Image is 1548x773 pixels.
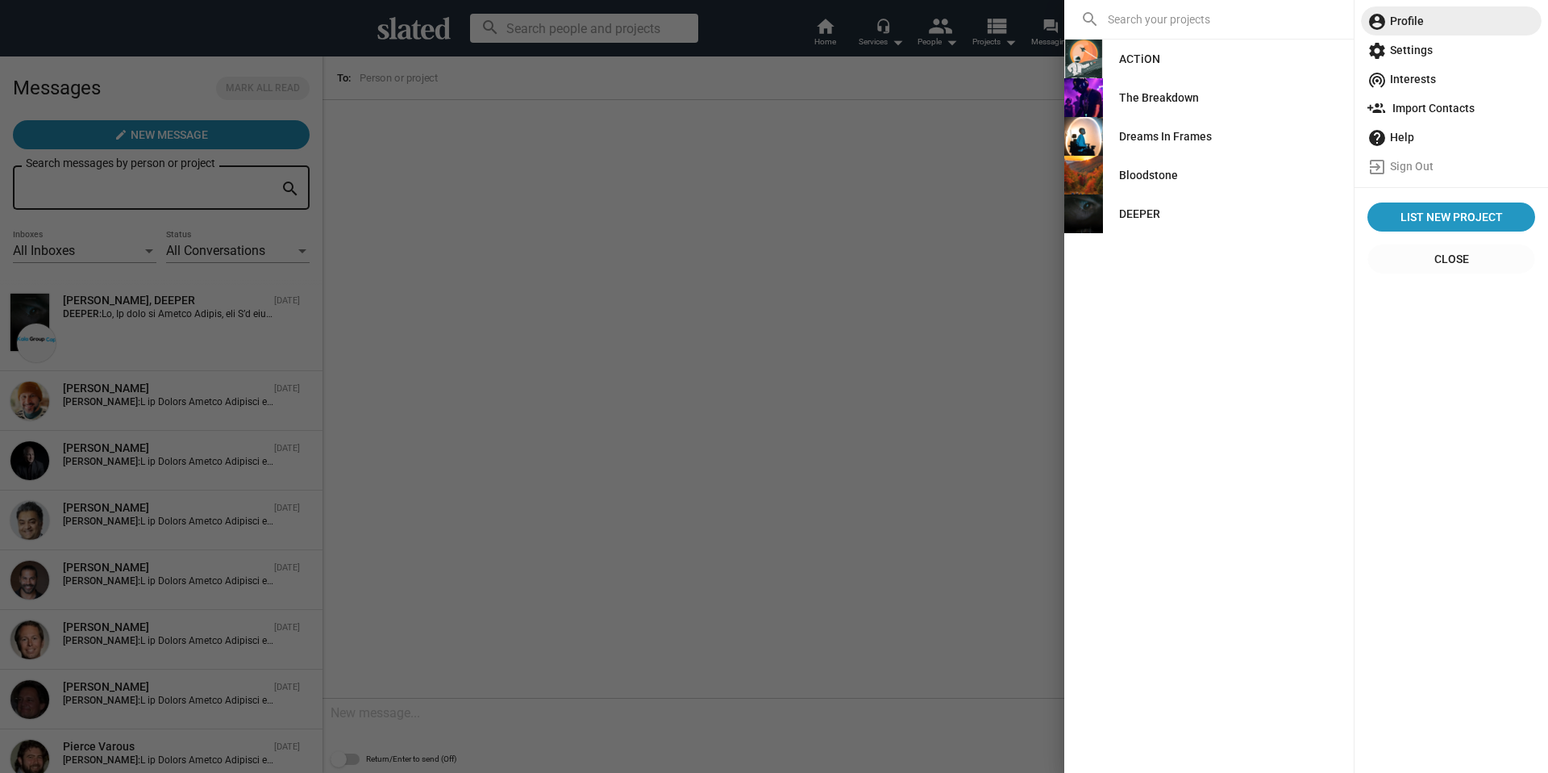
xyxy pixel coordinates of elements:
div: Dreams In Frames [1119,122,1212,151]
span: Import Contacts [1367,94,1535,123]
a: List New Project [1367,203,1535,232]
div: Bloodstone [1119,161,1178,190]
a: The Breakdown [1106,83,1212,112]
a: Profile [1361,6,1542,36]
a: Interests [1361,65,1542,94]
div: ACTiON [1119,44,1160,73]
span: Sign Out [1367,152,1535,181]
img: Bloodstone [1064,156,1103,194]
mat-icon: help [1367,128,1387,148]
button: Close [1367,244,1535,274]
span: Interests [1367,65,1535,94]
div: DEEPER [1119,199,1160,228]
a: Bloodstone [1106,161,1191,190]
img: Dreams In Frames [1064,117,1103,156]
span: Profile [1367,6,1535,36]
a: ACTiON [1106,44,1173,73]
a: DEEPER [1106,199,1173,228]
a: Sign Out [1361,152,1542,181]
img: DEEPER [1064,194,1103,233]
img: The Breakdown [1064,78,1103,117]
a: Import Contacts [1361,94,1542,123]
img: ACTiON [1064,40,1103,78]
span: List New Project [1374,203,1529,232]
mat-icon: settings [1367,41,1387,61]
mat-icon: account_circle [1367,12,1387,31]
a: Help [1361,123,1542,152]
a: Settings [1361,36,1542,65]
mat-icon: search [1080,10,1100,29]
mat-icon: wifi_tethering [1367,70,1387,90]
span: Settings [1367,36,1535,65]
mat-icon: exit_to_app [1367,157,1387,177]
span: Close [1380,244,1522,274]
a: Dreams In Frames [1106,122,1225,151]
span: Help [1367,123,1535,152]
div: The Breakdown [1119,83,1199,112]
